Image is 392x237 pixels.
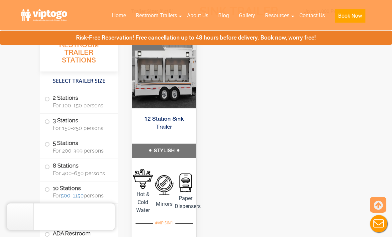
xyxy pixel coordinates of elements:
img: Portable Sink Trailer [132,32,196,108]
div: #VIP SIN1 [153,219,175,227]
button: Book Now [335,9,365,23]
a: Gallery [234,8,260,23]
span: For persons [53,192,110,199]
h4: Select Trailer Size [40,75,118,87]
span: Hot & Cold Water [132,190,153,214]
span: Mirrors [153,200,175,208]
label: 3 Stations [45,114,113,134]
a: Book Now [330,8,370,27]
label: 10 Stations [45,181,113,202]
span: Paper Dispensers [175,194,196,210]
a: 500-1150 [61,192,84,199]
img: an icon of mirror [154,175,174,195]
label: 2 Stations [45,91,113,112]
label: 8 Stations [45,159,113,179]
a: Home [107,8,131,23]
h5: STYLISH [132,144,196,158]
span: For 200-399 persons [53,148,110,154]
h3: All Portable Restroom Trailer Stations [40,32,118,71]
span: For 400-650 persons [53,170,110,177]
span: For 100-150 persons [53,102,110,109]
img: an icon of mirror [176,173,196,193]
a: Blog [213,8,234,23]
a: Resources [260,8,294,23]
a: Restroom Trailers [131,8,182,23]
label: 5 Stations [45,136,113,157]
a: Contact Us [294,8,330,23]
a: 12 Station Sink Trailer [145,116,184,130]
a: About Us [182,8,213,23]
img: an icon of Sink [133,169,153,189]
span: For 150-250 persons [53,125,110,131]
button: Live Chat [365,210,392,237]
